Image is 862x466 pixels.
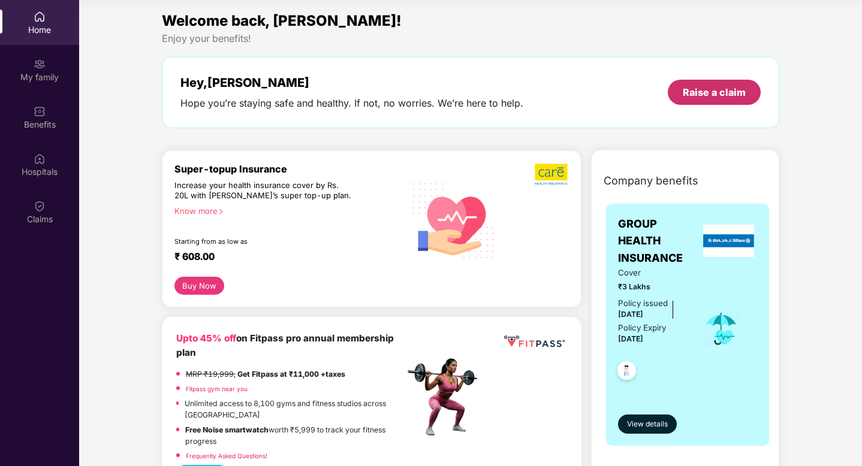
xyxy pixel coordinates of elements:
div: Policy issued [618,297,668,310]
img: icon [702,309,741,349]
a: Frequently Asked Questions! [186,452,267,459]
a: Fitpass gym near you [186,385,248,392]
div: Know more [174,206,397,214]
span: Welcome back, [PERSON_NAME]! [162,12,402,29]
p: worth ₹5,999 to track your fitness progress [185,424,404,447]
p: Unlimited access to 8,100 gyms and fitness studios across [GEOGRAPHIC_DATA] [185,398,404,421]
span: View details [627,419,668,430]
span: GROUP HEALTH INSURANCE [618,216,700,267]
b: on Fitpass pro annual membership plan [176,332,394,358]
div: Enjoy your benefits! [162,32,780,45]
button: Buy Now [174,277,224,295]
span: [DATE] [618,310,643,319]
b: Upto 45% off [176,332,236,344]
span: right [218,208,224,215]
span: Cover [618,267,686,279]
div: Starting from as low as [174,237,354,246]
div: Policy Expiry [618,322,666,334]
span: Company benefits [604,173,698,189]
div: Super-topup Insurance [174,163,405,175]
span: [DATE] [618,334,643,343]
button: View details [618,414,677,434]
img: svg+xml;base64,PHN2ZyBpZD0iSG9tZSIgeG1sbnM9Imh0dHA6Ly93d3cudzMub3JnLzIwMDAvc3ZnIiB3aWR0aD0iMjAiIG... [34,11,46,23]
img: svg+xml;base64,PHN2ZyB4bWxucz0iaHR0cDovL3d3dy53My5vcmcvMjAwMC9zdmciIHhtbG5zOnhsaW5rPSJodHRwOi8vd3... [405,170,504,270]
div: Raise a claim [683,86,746,99]
del: MRP ₹19,999, [186,370,236,379]
strong: Get Fitpass at ₹11,000 +taxes [237,370,345,379]
img: fppp.png [502,331,567,352]
div: Hope you’re staying safe and healthy. If not, no worries. We’re here to help. [180,97,523,110]
span: ₹3 Lakhs [618,281,686,292]
img: svg+xml;base64,PHN2ZyB4bWxucz0iaHR0cDovL3d3dy53My5vcmcvMjAwMC9zdmciIHdpZHRoPSI0OC45NDMiIGhlaWdodD... [612,358,641,387]
img: svg+xml;base64,PHN2ZyB3aWR0aD0iMjAiIGhlaWdodD0iMjAiIHZpZXdCb3g9IjAgMCAyMCAyMCIgZmlsbD0ibm9uZSIgeG... [34,58,46,70]
img: fpp.png [404,355,488,439]
div: ₹ 608.00 [174,250,393,265]
div: Increase your health insurance cover by Rs. 20L with [PERSON_NAME]’s super top-up plan. [174,180,353,201]
img: svg+xml;base64,PHN2ZyBpZD0iSG9zcGl0YWxzIiB4bWxucz0iaHR0cDovL3d3dy53My5vcmcvMjAwMC9zdmciIHdpZHRoPS... [34,153,46,165]
div: Hey, [PERSON_NAME] [180,75,523,90]
img: insurerLogo [703,225,755,257]
strong: Free Noise smartwatch [185,425,269,434]
img: b5dec4f62d2307b9de63beb79f102df3.png [535,163,569,186]
img: svg+xml;base64,PHN2ZyBpZD0iQmVuZWZpdHMiIHhtbG5zPSJodHRwOi8vd3d3LnczLm9yZy8yMDAwL3N2ZyIgd2lkdGg9Ij... [34,105,46,117]
img: svg+xml;base64,PHN2ZyBpZD0iQ2xhaW0iIHhtbG5zPSJodHRwOi8vd3d3LnczLm9yZy8yMDAwL3N2ZyIgd2lkdGg9IjIwIi... [34,200,46,212]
